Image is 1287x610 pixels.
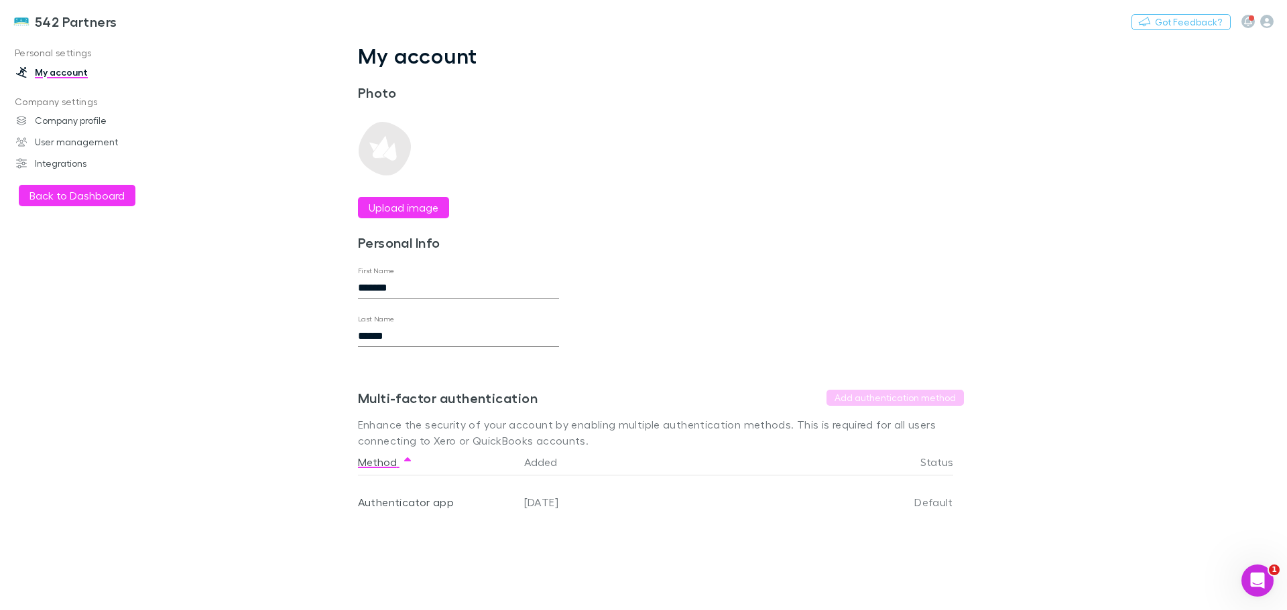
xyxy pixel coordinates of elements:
button: Method [358,449,413,475]
h3: Photo [358,84,559,100]
img: Preview [358,122,412,175]
button: Added [524,449,573,475]
h3: Multi-factor authentication [358,390,538,406]
button: Add authentication method [826,390,964,406]
h3: Personal Info [358,234,559,250]
label: Upload image [369,200,438,216]
button: Back to Dashboard [19,185,135,206]
div: Authenticator app [358,475,513,529]
label: Last Name [358,314,395,324]
button: Status [920,449,969,475]
h3: 542 Partners [35,13,117,29]
a: User management [3,131,181,153]
img: 542 Partners's Logo [13,13,29,29]
div: [DATE] [519,475,833,529]
label: First Name [358,266,395,276]
iframe: Intercom live chat [1241,564,1274,597]
a: Company profile [3,110,181,131]
p: Company settings [3,94,181,110]
button: Got Feedback? [1131,14,1231,30]
span: 1 [1269,564,1280,575]
a: My account [3,62,181,83]
button: Upload image [358,197,449,218]
p: Personal settings [3,45,181,62]
p: Enhance the security of your account by enabling multiple authentication methods. This is require... [358,416,964,449]
a: 542 Partners [5,5,125,37]
div: Default [833,475,953,529]
a: Integrations [3,153,181,174]
h1: My account [358,43,964,68]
